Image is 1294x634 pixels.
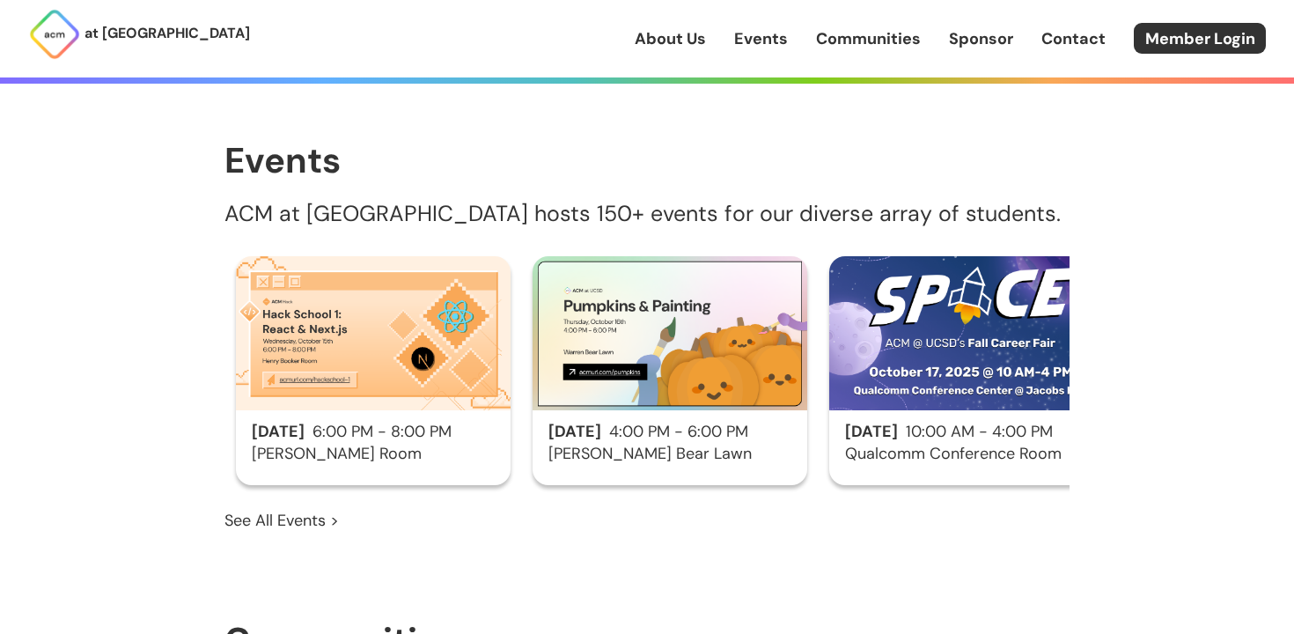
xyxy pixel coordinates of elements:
[829,424,1104,441] h2: 10:00 AM - 4:00 PM
[734,27,788,50] a: Events
[635,27,706,50] a: About Us
[533,256,807,410] img: Pumpkins & Painting
[224,509,339,532] a: See All Events >
[236,256,511,410] img: Hack School 1: Building UIs w/ React & Next.js
[949,27,1013,50] a: Sponsor
[845,421,898,442] span: [DATE]
[533,446,807,463] h3: [PERSON_NAME] Bear Lawn
[548,421,601,442] span: [DATE]
[533,424,807,441] h2: 4:00 PM - 6:00 PM
[829,446,1104,463] h3: Qualcomm Conference Room
[236,446,511,463] h3: [PERSON_NAME] Room
[28,8,81,61] img: ACM Logo
[28,8,250,61] a: at [GEOGRAPHIC_DATA]
[816,27,921,50] a: Communities
[252,421,305,442] span: [DATE]
[85,22,250,45] p: at [GEOGRAPHIC_DATA]
[236,424,511,441] h2: 6:00 PM - 8:00 PM
[829,256,1104,410] img: SPACE Career Fair
[224,203,1070,225] p: ACM at [GEOGRAPHIC_DATA] hosts 150+ events for our diverse array of students.
[1041,27,1106,50] a: Contact
[1134,23,1266,54] a: Member Login
[224,141,1070,180] h1: Events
